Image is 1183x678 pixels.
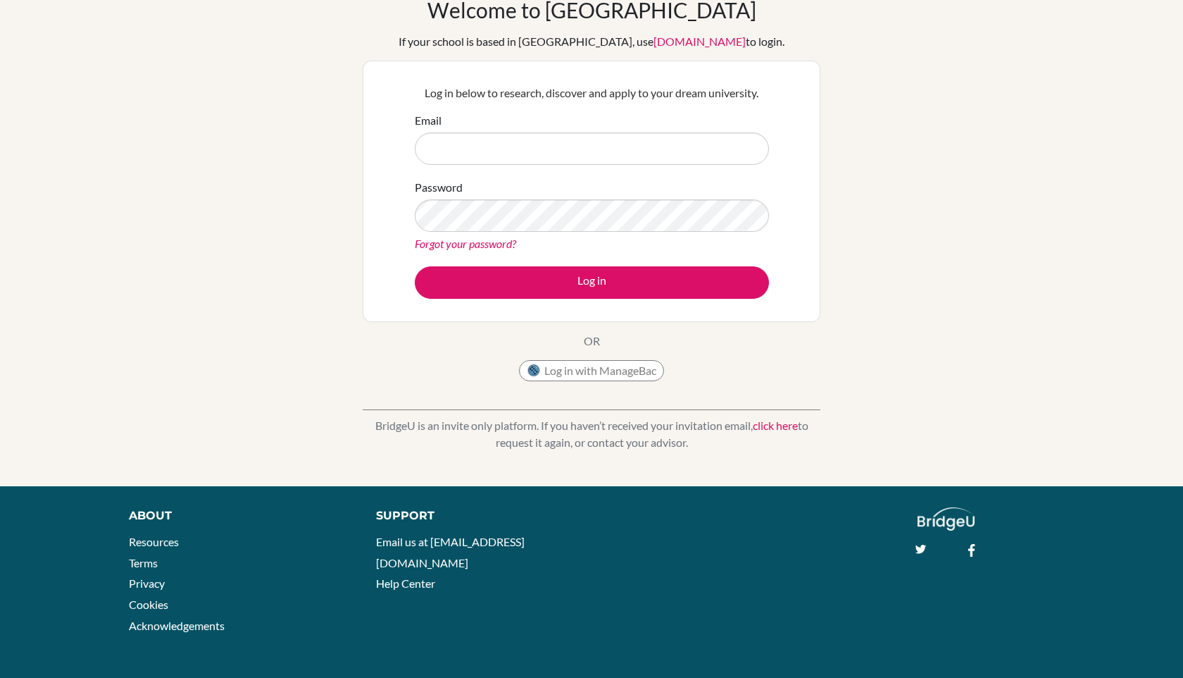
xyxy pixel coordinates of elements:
div: If your school is based in [GEOGRAPHIC_DATA], use to login. [399,33,784,50]
p: OR [584,333,600,350]
button: Log in with ManageBac [519,360,664,381]
p: BridgeU is an invite only platform. If you haven’t received your invitation email, to request it ... [363,417,820,451]
div: Support [376,507,576,524]
p: Log in below to research, discover and apply to your dream university. [415,85,769,101]
label: Email [415,112,442,129]
label: Password [415,179,463,196]
div: About [129,507,344,524]
a: [DOMAIN_NAME] [653,35,746,48]
a: Cookies [129,598,168,611]
a: Forgot your password? [415,237,516,250]
img: logo_white@2x-f4f0deed5e89b7ecb1c2cc34c3e3d731f90f0f143d5ea2071677605dd97b5244.png [918,507,975,531]
a: Resources [129,535,179,548]
a: click here [753,419,798,432]
a: Acknowledgements [129,619,225,632]
a: Email us at [EMAIL_ADDRESS][DOMAIN_NAME] [376,535,525,569]
a: Privacy [129,577,165,590]
a: Terms [129,556,158,569]
a: Help Center [376,577,435,590]
button: Log in [415,266,769,299]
